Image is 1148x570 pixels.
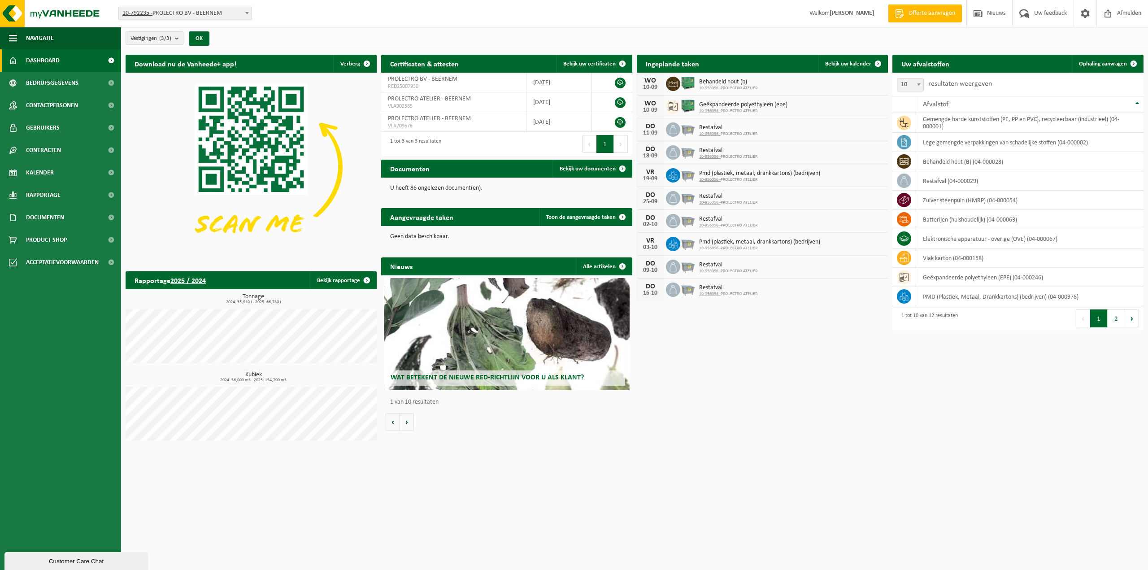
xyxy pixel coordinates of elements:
span: Restafval [699,216,757,223]
button: Previous [582,135,596,153]
button: Next [1125,309,1139,327]
span: Bedrijfsgegevens [26,72,78,94]
h2: Documenten [381,160,439,177]
button: Vorige [386,413,400,431]
a: Offerte aanvragen [888,4,962,22]
tcxspan: Call 10-956056 - via 3CX [699,177,721,182]
h2: Nieuws [381,257,422,275]
td: behandeld hout (B) (04-000028) [916,152,1144,171]
span: Restafval [699,284,757,292]
p: U heeft 86 ongelezen document(en). [390,185,623,191]
button: 2 [1108,309,1125,327]
tcxspan: Call 10-956056 - via 3CX [699,292,721,296]
div: 16-10 [641,290,659,296]
h3: Kubiek [130,372,377,383]
img: WB-2500-GAL-GY-01 [680,213,696,228]
div: VR [641,237,659,244]
h2: Uw afvalstoffen [892,55,958,72]
a: Bekijk uw certificaten [556,55,631,73]
tcxspan: Call 2025 / 2024 via 3CX [170,278,206,285]
tcxspan: Call 10-956056 - via 3CX [699,246,721,251]
h2: Certificaten & attesten [381,55,468,72]
p: Geen data beschikbaar. [390,234,623,240]
h3: Tonnage [130,294,377,305]
span: Documenten [26,206,64,229]
tcxspan: Call 10-956056 - via 3CX [699,131,721,136]
td: geëxpandeerde polyethyleen (EPE) (04-000246) [916,268,1144,287]
span: Dashboard [26,49,60,72]
tcxspan: Call 10-792235 - via 3CX [122,10,152,17]
td: gemengde harde kunststoffen (PE, PP en PVC), recycleerbaar (industrieel) (04-000001) [916,113,1144,133]
span: Toon de aangevraagde taken [546,214,616,220]
img: WB-2500-GAL-GY-01 [680,167,696,182]
button: Previous [1076,309,1090,327]
div: WO [641,77,659,84]
span: PROLECTRO ATELIER [699,154,757,160]
count: (3/3) [159,35,171,41]
span: Contactpersonen [26,94,78,117]
iframe: chat widget [4,550,150,570]
span: 10-792235 - PROLECTRO BV - BEERNEM [119,7,252,20]
span: Gebruikers [26,117,60,139]
div: DO [641,214,659,222]
span: Behandeld hout (b) [699,78,757,86]
img: WB-2500-GAL-GY-01 [680,121,696,136]
span: PROLECTRO ATELIER [699,86,757,91]
button: Vestigingen(3/3) [126,31,183,45]
a: Alle artikelen [576,257,631,275]
h2: Download nu de Vanheede+ app! [126,55,245,72]
button: 1 [596,135,614,153]
span: 2024: 35,910 t - 2025: 66,780 t [130,300,377,305]
span: Ophaling aanvragen [1079,61,1127,67]
span: PROLECTRO ATELIER [699,223,757,228]
span: PROLECTRO ATELIER [699,292,757,297]
div: 19-09 [641,176,659,182]
tcxspan: Call 10-956056 - via 3CX [699,109,721,113]
div: DO [641,146,659,153]
span: PROLECTRO ATELIER [699,177,820,183]
img: Download de VHEPlus App [126,73,377,261]
span: PROLECTRO BV - BEERNEM [388,76,457,83]
td: PMD (Plastiek, Metaal, Drankkartons) (bedrijven) (04-000978) [916,287,1144,306]
td: batterijen (huishoudelijk) (04-000063) [916,210,1144,229]
div: DO [641,123,659,130]
span: Afvalstof [923,101,948,108]
h2: Ingeplande taken [637,55,708,72]
img: WB-2500-GAL-GY-01 [680,258,696,274]
a: Toon de aangevraagde taken [539,208,631,226]
td: elektronische apparatuur - overige (OVE) (04-000067) [916,229,1144,248]
div: 1 tot 10 van 12 resultaten [897,309,958,328]
div: 10-09 [641,84,659,91]
td: lege gemengde verpakkingen van schadelijke stoffen (04-000002) [916,133,1144,152]
button: Volgende [400,413,414,431]
a: Wat betekent de nieuwe RED-richtlijn voor u als klant? [384,278,630,390]
div: 03-10 [641,244,659,251]
span: Restafval [699,147,757,154]
a: Bekijk uw documenten [552,160,631,178]
button: 1 [1090,309,1108,327]
td: [DATE] [526,73,592,92]
button: OK [189,31,209,46]
div: 10-09 [641,107,659,113]
a: Ophaling aanvragen [1072,55,1143,73]
span: Wat betekent de nieuwe RED-richtlijn voor u als klant? [391,374,584,381]
strong: [PERSON_NAME] [830,10,874,17]
img: WB-2500-GAL-GY-01 [680,190,696,205]
span: Rapportage [26,184,61,206]
span: Restafval [699,124,757,131]
span: PROLECTRO ATELIER [699,109,787,114]
img: PB-HB-1400-HPE-GN-01 [680,75,696,91]
h2: Aangevraagde taken [381,208,462,226]
tcxspan: Call 10-956056 - via 3CX [699,200,721,205]
button: Verberg [333,55,376,73]
span: Bekijk uw certificaten [563,61,616,67]
span: Offerte aanvragen [906,9,957,18]
div: 11-09 [641,130,659,136]
div: DO [641,191,659,199]
span: PROLECTRO ATELIER - BEERNEM [388,96,471,102]
span: Acceptatievoorwaarden [26,251,99,274]
tcxspan: Call 10-956056 - via 3CX [699,154,721,159]
td: vlak karton (04-000158) [916,248,1144,268]
span: Pmd (plastiek, metaal, drankkartons) (bedrijven) [699,239,820,246]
